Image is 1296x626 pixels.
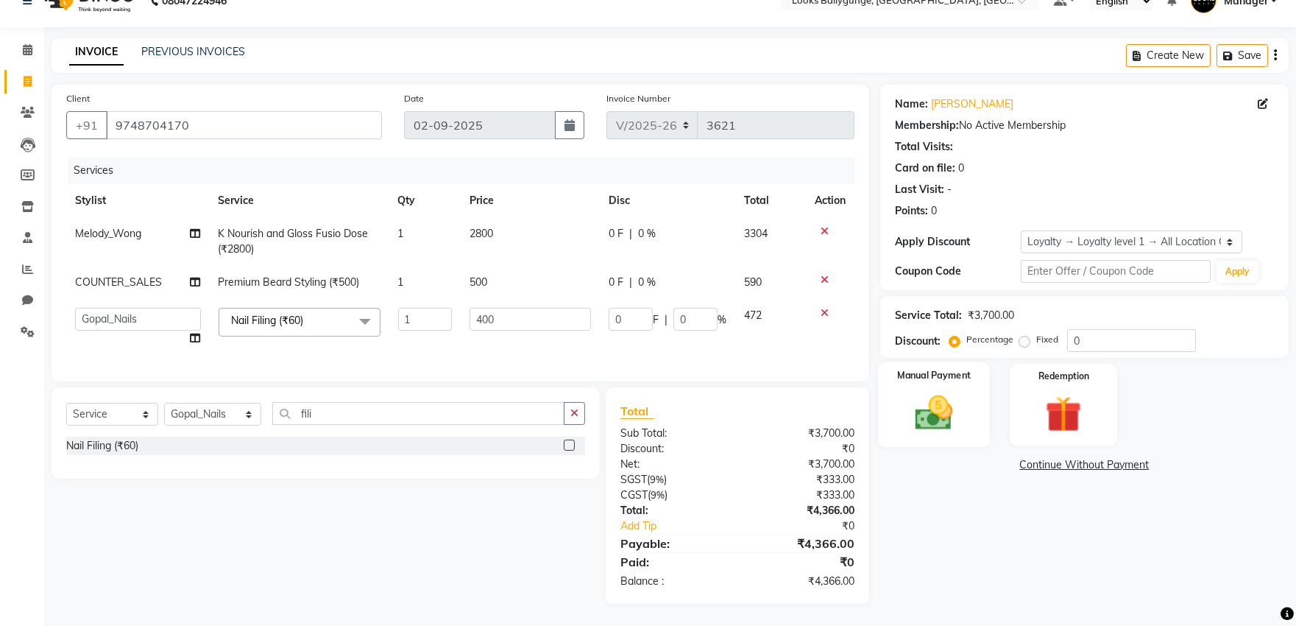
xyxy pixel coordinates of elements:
label: Percentage [966,333,1013,346]
span: COUNTER_SALES [75,275,162,289]
span: 472 [744,309,762,322]
span: 3304 [744,227,768,240]
label: Client [66,92,90,105]
span: | [665,312,668,328]
div: Paid: [609,553,737,571]
a: PREVIOUS INVOICES [141,45,245,58]
div: Apply Discount [895,234,1021,250]
span: 0 % [638,275,656,290]
div: ₹333.00 [737,472,865,488]
div: Net: [609,457,737,472]
div: ( ) [609,488,737,503]
span: % [718,312,726,328]
span: 1 [398,275,404,289]
span: Nail Filing (₹60) [232,314,304,327]
span: 2800 [470,227,493,240]
label: Date [404,92,424,105]
div: ₹333.00 [737,488,865,503]
span: 9% [651,489,665,501]
div: ₹0 [737,553,865,571]
div: Balance : [609,574,737,589]
div: Membership: [895,118,959,133]
div: Points: [895,203,928,219]
th: Price [461,184,600,217]
span: 590 [744,275,762,289]
span: Total [620,404,654,419]
a: x [304,314,311,327]
div: Coupon Code [895,264,1021,279]
span: 1 [398,227,404,240]
div: ₹4,366.00 [737,535,865,552]
div: Nail Filing (₹60) [66,438,138,454]
input: Search or Scan [272,402,564,425]
span: 500 [470,275,487,289]
span: F [653,312,659,328]
div: Total Visits: [895,139,953,155]
div: ₹3,700.00 [737,426,865,441]
div: No Active Membership [895,118,1274,133]
th: Action [806,184,854,217]
span: | [629,275,632,290]
div: Total: [609,503,737,518]
label: Invoice Number [606,92,670,105]
a: INVOICE [69,39,124,66]
div: Name: [895,96,928,112]
div: 0 [931,203,937,219]
span: | [629,226,632,242]
a: Continue Without Payment [883,457,1286,473]
img: _gift.svg [1034,392,1093,437]
span: 0 F [609,226,623,242]
span: Melody_Wong [75,227,141,240]
img: _cash.svg [903,391,964,435]
th: Total [735,184,806,217]
div: Discount: [895,334,941,349]
a: Add Tip [609,518,759,534]
label: Manual Payment [897,368,971,382]
label: Fixed [1036,333,1058,346]
div: 0 [958,161,964,176]
span: 9% [650,474,664,485]
div: ₹4,366.00 [737,503,865,518]
div: Sub Total: [609,426,737,441]
th: Qty [389,184,461,217]
button: Save [1217,44,1268,67]
th: Disc [600,184,735,217]
input: Enter Offer / Coupon Code [1021,260,1211,283]
span: 0 F [609,275,623,290]
div: ₹3,700.00 [968,308,1014,323]
div: ₹0 [759,518,865,534]
span: Premium Beard Styling (₹500) [219,275,360,289]
div: ₹0 [737,441,865,457]
div: Discount: [609,441,737,457]
span: 0 % [638,226,656,242]
div: ( ) [609,472,737,488]
div: Last Visit: [895,182,944,197]
button: Apply [1217,261,1258,283]
span: SGST [620,473,647,486]
div: ₹4,366.00 [737,574,865,589]
button: Create New [1126,44,1211,67]
button: +91 [66,111,107,139]
div: Services [68,157,865,184]
span: K Nourish and Gloss Fusio Dose (₹2800) [219,227,369,256]
div: Service Total: [895,308,962,323]
div: - [947,182,952,197]
span: CGST [620,488,648,502]
a: [PERSON_NAME] [931,96,1013,112]
div: Payable: [609,535,737,552]
th: Service [210,184,389,217]
div: ₹3,700.00 [737,457,865,472]
label: Redemption [1038,370,1089,383]
th: Stylist [66,184,210,217]
div: Card on file: [895,161,955,176]
input: Search by Name/Mobile/Email/Code [106,111,382,139]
